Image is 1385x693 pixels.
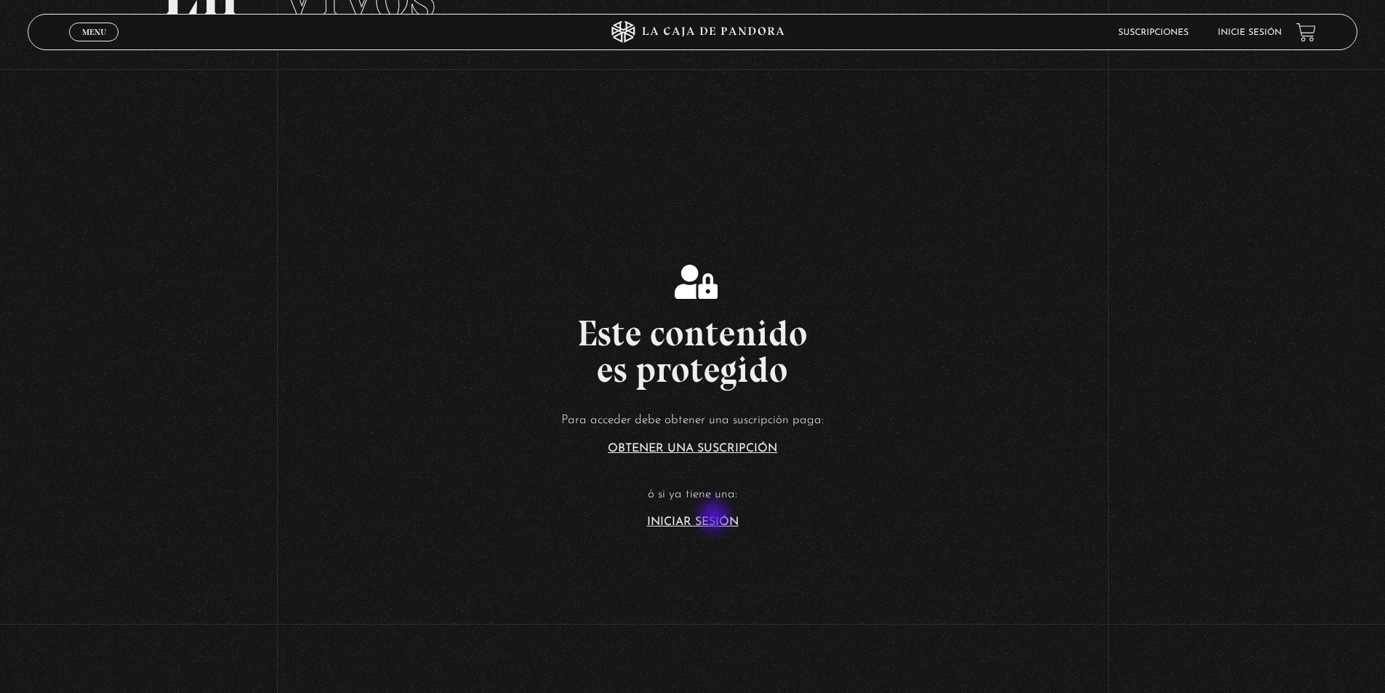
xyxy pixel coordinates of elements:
[77,40,111,50] span: Cerrar
[1118,28,1189,37] a: Suscripciones
[647,516,739,528] a: Iniciar Sesión
[82,28,106,36] span: Menu
[608,443,777,454] a: Obtener una suscripción
[1296,23,1316,42] a: View your shopping cart
[1218,28,1282,37] a: Inicie sesión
